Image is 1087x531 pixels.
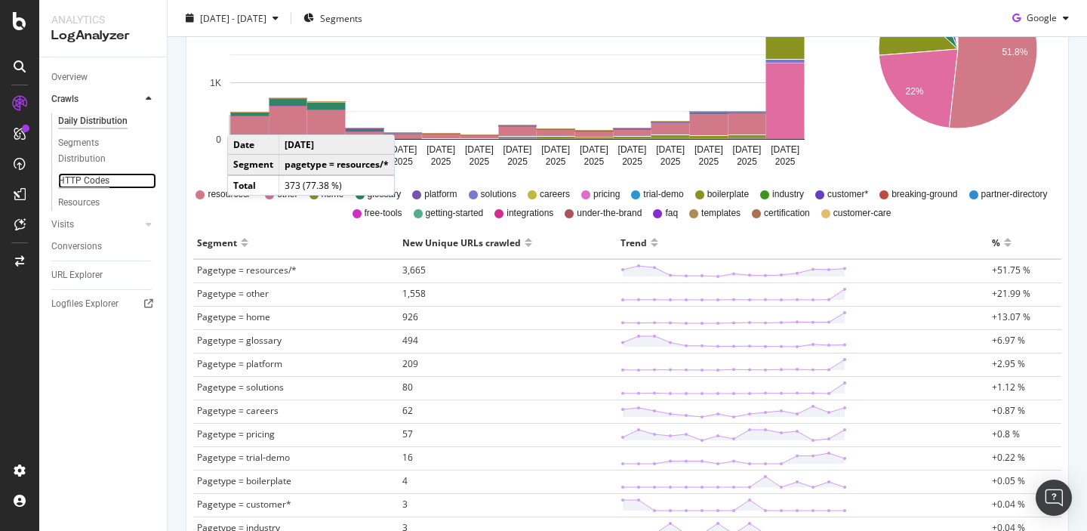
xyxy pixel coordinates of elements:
[481,188,516,201] span: solutions
[992,404,1025,417] span: +0.87 %
[402,310,418,323] span: 926
[992,310,1030,323] span: +13.07 %
[584,156,604,167] text: 2025
[197,428,275,440] span: Pagetype = pricing
[58,135,156,167] a: Segments Distribution
[197,264,297,276] span: Pagetype = resources/*
[426,144,455,155] text: [DATE]
[51,217,74,233] div: Visits
[402,287,426,300] span: 1,558
[51,239,156,255] a: Conversions
[618,144,647,155] text: [DATE]
[228,155,279,175] td: Segment
[424,188,457,201] span: platform
[51,12,155,27] div: Analytics
[180,6,285,30] button: [DATE] - [DATE]
[701,207,741,220] span: templates
[833,207,891,220] span: customer-care
[200,11,266,24] span: [DATE] - [DATE]
[51,296,119,312] div: Logfiles Explorer
[981,188,1048,201] span: partner-directory
[197,230,237,255] div: Segment
[197,357,282,370] span: Pagetype = platform
[694,144,723,155] text: [DATE]
[402,404,413,417] span: 62
[622,156,642,167] text: 2025
[51,267,103,283] div: URL Explorer
[197,451,290,464] span: Pagetype = trial-demo
[992,428,1020,440] span: +0.8 %
[228,175,279,195] td: Total
[393,156,413,167] text: 2025
[197,310,270,323] span: Pagetype = home
[992,334,1025,347] span: +6.97 %
[58,113,128,129] div: Daily Distribution
[992,264,1030,276] span: +51.75 %
[402,357,418,370] span: 209
[51,91,79,107] div: Crawls
[661,156,681,167] text: 2025
[992,474,1025,487] span: +0.05 %
[402,498,408,511] span: 3
[992,381,1025,394] span: +1.12 %
[541,144,570,155] text: [DATE]
[197,287,269,300] span: Pagetype = other
[51,91,141,107] a: Crawls
[197,334,282,347] span: Pagetype = glossary
[707,188,749,201] span: boilerplate
[402,451,413,464] span: 16
[643,188,683,201] span: trial-demo
[51,69,88,85] div: Overview
[737,156,757,167] text: 2025
[992,498,1025,511] span: +0.04 %
[228,135,279,155] td: Date
[402,334,418,347] span: 494
[426,207,484,220] span: getting-started
[465,144,494,155] text: [DATE]
[665,207,678,220] span: faq
[827,188,868,201] span: customer*
[540,188,570,201] span: careers
[891,188,957,201] span: breaking-ground
[51,217,141,233] a: Visits
[320,11,362,24] span: Segments
[51,267,156,283] a: URL Explorer
[58,195,156,211] a: Resources
[1006,6,1075,30] button: Google
[775,156,796,167] text: 2025
[656,144,685,155] text: [DATE]
[402,474,408,487] span: 4
[279,135,395,155] td: [DATE]
[577,207,642,220] span: under-the-brand
[51,27,155,45] div: LogAnalyzer
[431,156,451,167] text: 2025
[1036,480,1072,516] div: Open Intercom Messenger
[197,474,291,487] span: Pagetype = boilerplate
[771,144,799,155] text: [DATE]
[58,135,142,167] div: Segments Distribution
[197,404,279,417] span: Pagetype = careers
[389,144,417,155] text: [DATE]
[58,113,156,129] a: Daily Distribution
[620,230,647,255] div: Trend
[546,156,566,167] text: 2025
[992,287,1030,300] span: +21.99 %
[772,188,804,201] span: industry
[197,381,284,394] span: Pagetype = solutions
[402,381,413,394] span: 80
[58,173,156,189] a: HTTP Codes
[297,6,368,30] button: Segments
[507,156,528,167] text: 2025
[698,156,719,167] text: 2025
[593,188,620,201] span: pricing
[51,239,102,255] div: Conversions
[469,156,489,167] text: 2025
[1027,11,1057,24] span: Google
[51,69,156,85] a: Overview
[507,207,553,220] span: integrations
[402,264,426,276] span: 3,665
[58,173,109,189] div: HTTP Codes
[992,451,1025,464] span: +0.22 %
[208,188,254,201] span: resources/*
[580,144,608,155] text: [DATE]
